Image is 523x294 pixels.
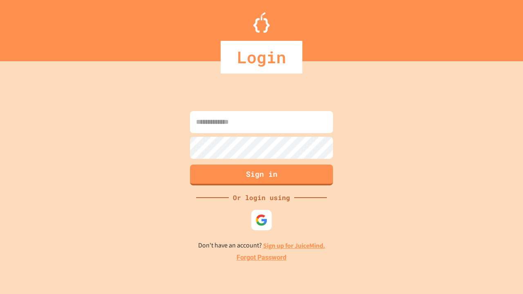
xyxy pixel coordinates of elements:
[198,241,325,251] p: Don't have an account?
[263,241,325,250] a: Sign up for JuiceMind.
[229,193,294,203] div: Or login using
[255,214,268,226] img: google-icon.svg
[253,12,270,33] img: Logo.svg
[221,41,302,73] div: Login
[237,253,286,263] a: Forgot Password
[190,165,333,185] button: Sign in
